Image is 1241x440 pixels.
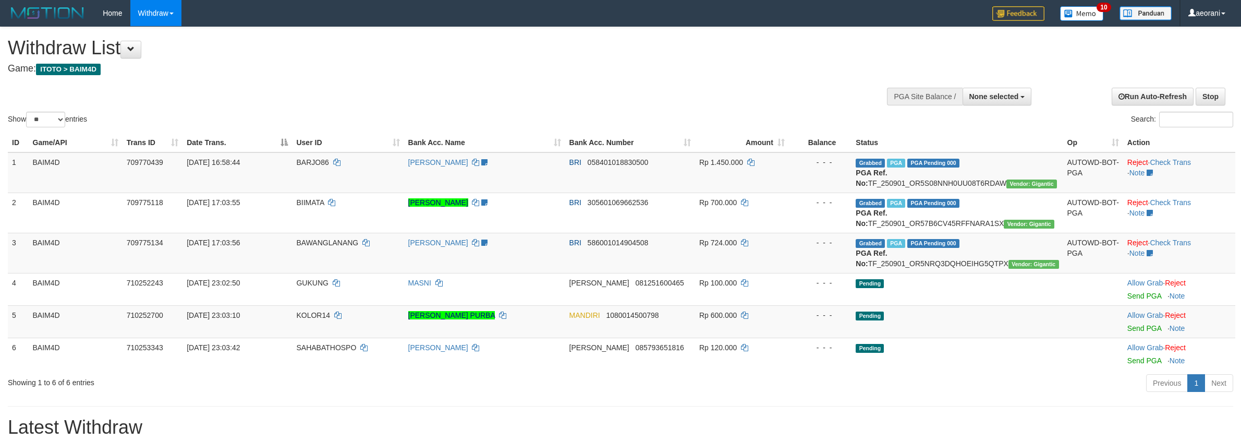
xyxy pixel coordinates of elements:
h1: Latest Withdraw [8,417,1233,438]
span: None selected [969,92,1019,101]
td: · · [1123,152,1235,193]
span: Copy 085793651816 to clipboard [635,343,684,352]
span: Rp 600.000 [699,311,737,319]
td: BAIM4D [29,233,123,273]
span: 710252700 [127,311,163,319]
a: Note [1129,209,1145,217]
span: BRI [569,239,581,247]
th: Bank Acc. Number: activate to sort column ascending [565,133,695,152]
div: Showing 1 to 6 of 6 entries [8,373,509,388]
th: Bank Acc. Name: activate to sort column ascending [404,133,565,152]
span: BIIMATA [296,198,324,207]
a: Reject [1127,198,1148,207]
div: - - - [793,342,848,353]
td: 2 [8,193,29,233]
span: SAHABATHOSPO [296,343,356,352]
span: [DATE] 17:03:56 [187,239,240,247]
span: Rp 700.000 [699,198,737,207]
a: Check Trans [1150,239,1191,247]
span: Rp 120.000 [699,343,737,352]
a: Note [1129,249,1145,257]
td: 5 [8,305,29,338]
label: Show entries [8,112,87,127]
a: [PERSON_NAME] [408,343,468,352]
img: Button%20Memo.svg [1060,6,1104,21]
td: · [1123,305,1235,338]
td: BAIM4D [29,305,123,338]
td: 4 [8,273,29,305]
span: PGA Pending [907,199,959,208]
span: Grabbed [856,159,885,168]
span: Rp 724.000 [699,239,737,247]
span: Marked by aeoyuva [887,199,905,208]
a: Reject [1165,343,1186,352]
span: · [1127,279,1165,287]
a: Allow Grab [1127,343,1163,352]
span: [PERSON_NAME] [569,343,629,352]
span: 709770439 [127,158,163,167]
button: None selected [963,88,1032,105]
a: Reject [1127,158,1148,167]
span: BARJO86 [296,158,328,167]
td: AUTOWD-BOT-PGA [1063,233,1123,273]
a: Note [1170,324,1185,332]
a: Check Trans [1150,198,1191,207]
td: · [1123,338,1235,370]
td: BAIM4D [29,338,123,370]
span: PGA Pending [907,239,959,248]
h1: Withdraw List [8,38,817,58]
a: [PERSON_NAME] [408,158,468,167]
span: [PERSON_NAME] [569,279,629,287]
span: BRI [569,198,581,207]
a: Allow Grab [1127,311,1163,319]
label: Search: [1131,112,1233,127]
a: Check Trans [1150,158,1191,167]
div: PGA Site Balance / [887,88,962,105]
a: [PERSON_NAME] [408,198,468,207]
span: Vendor URL: https://order5.1velocity.biz [1006,180,1057,188]
span: Rp 1.450.000 [699,158,743,167]
div: - - - [793,157,848,168]
span: · [1127,343,1165,352]
td: 6 [8,338,29,370]
span: Pending [856,344,884,353]
td: TF_250901_OR5NRQ3DQHOEIHG5QTPX [851,233,1063,273]
a: Reject [1127,239,1148,247]
select: Showentries [26,112,65,127]
th: Status [851,133,1063,152]
span: 10 [1097,3,1111,12]
span: [DATE] 17:03:55 [187,198,240,207]
span: Pending [856,279,884,288]
a: MASNI [408,279,431,287]
span: Copy 058401018830500 to clipboard [588,158,649,167]
a: Run Auto-Refresh [1112,88,1194,105]
a: Reject [1165,279,1186,287]
a: Stop [1196,88,1225,105]
td: 3 [8,233,29,273]
img: Feedback.jpg [992,6,1044,21]
th: Action [1123,133,1235,152]
td: AUTOWD-BOT-PGA [1063,152,1123,193]
a: [PERSON_NAME] PURBA [408,311,495,319]
span: 709775118 [127,198,163,207]
span: Pending [856,312,884,320]
div: - - - [793,310,848,320]
span: Copy 305601069662536 to clipboard [588,198,649,207]
span: 710253343 [127,343,163,352]
th: ID [8,133,29,152]
img: MOTION_logo.png [8,5,87,21]
td: TF_250901_OR5S08NNH0UU08T6RDAW [851,152,1063,193]
span: MANDIRI [569,311,600,319]
td: · [1123,273,1235,305]
span: Marked by aeoyuva [887,239,905,248]
a: 1 [1187,374,1205,392]
a: Note [1129,169,1145,177]
img: panduan.png [1120,6,1172,20]
a: Allow Grab [1127,279,1163,287]
a: Reject [1165,311,1186,319]
input: Search: [1159,112,1233,127]
a: Previous [1146,374,1188,392]
td: 1 [8,152,29,193]
span: GUKUNG [296,279,328,287]
th: User ID: activate to sort column ascending [292,133,404,152]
